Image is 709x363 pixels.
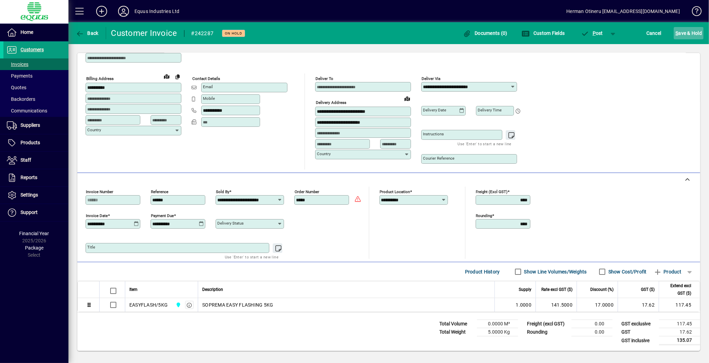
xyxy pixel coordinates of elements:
[25,245,43,251] span: Package
[151,189,168,194] mat-label: Reference
[7,85,26,90] span: Quotes
[380,189,410,194] mat-label: Product location
[3,105,68,117] a: Communications
[476,189,508,194] mat-label: Freight (excl GST)
[129,286,138,293] span: Item
[3,117,68,134] a: Suppliers
[436,328,477,336] td: Total Weight
[3,187,68,204] a: Settings
[21,122,40,128] span: Suppliers
[202,301,273,308] span: SOPREMA EASY FLASHING 5KG
[3,134,68,151] a: Products
[3,24,68,41] a: Home
[618,336,659,345] td: GST inclusive
[522,30,565,36] span: Custom Fields
[593,30,596,36] span: P
[478,108,502,112] mat-label: Delivery time
[161,71,172,82] a: View on map
[577,298,618,312] td: 17.0000
[203,84,213,89] mat-label: Email
[462,266,503,278] button: Product History
[3,58,68,70] a: Invoices
[423,108,446,112] mat-label: Delivery date
[423,132,444,136] mat-label: Instructions
[641,286,655,293] span: GST ($)
[21,140,40,145] span: Products
[113,5,134,17] button: Profile
[516,301,532,308] span: 1.0000
[590,286,614,293] span: Discount (%)
[654,266,681,277] span: Product
[191,28,214,39] div: #242287
[3,93,68,105] a: Backorders
[129,301,168,308] div: EASYFLASH/5KG
[7,108,47,113] span: Communications
[463,30,507,36] span: Documents (0)
[3,152,68,169] a: Staff
[659,328,700,336] td: 17.62
[68,27,106,39] app-page-header-button: Back
[217,221,244,226] mat-label: Delivery status
[317,151,331,156] mat-label: Country
[523,268,587,275] label: Show Line Volumes/Weights
[21,29,33,35] span: Home
[618,298,659,312] td: 17.62
[650,266,685,278] button: Product
[20,231,49,236] span: Financial Year
[524,320,571,328] td: Freight (excl GST)
[74,27,100,39] button: Back
[571,328,613,336] td: 0.00
[476,213,492,218] mat-label: Rounding
[618,320,659,328] td: GST exclusive
[520,27,567,39] button: Custom Fields
[21,210,38,215] span: Support
[21,175,37,180] span: Reports
[7,96,35,102] span: Backorders
[225,253,279,261] mat-hint: Use 'Enter' to start a new line
[203,96,215,101] mat-label: Mobile
[571,320,613,328] td: 0.00
[172,71,183,82] button: Copy to Delivery address
[581,30,603,36] span: ost
[174,301,182,309] span: 3C CENTRAL
[3,82,68,93] a: Quotes
[577,27,606,39] button: Post
[477,328,518,336] td: 5.0000 Kg
[86,213,108,218] mat-label: Invoice date
[422,76,440,81] mat-label: Deliver via
[675,28,702,39] span: ave & Hold
[607,268,647,275] label: Show Cost/Profit
[87,127,101,132] mat-label: Country
[3,70,68,82] a: Payments
[618,328,659,336] td: GST
[675,30,678,36] span: S
[216,189,229,194] mat-label: Sold by
[134,6,180,17] div: Equus Industries Ltd
[461,27,509,39] button: Documents (0)
[315,76,333,81] mat-label: Deliver To
[151,213,174,218] mat-label: Payment due
[645,27,663,39] button: Cancel
[402,93,413,104] a: View on map
[659,336,700,345] td: 135.07
[465,266,500,277] span: Product History
[646,28,661,39] span: Cancel
[566,6,680,17] div: Herman Otineru [EMAIL_ADDRESS][DOMAIN_NAME]
[3,169,68,186] a: Reports
[21,157,31,163] span: Staff
[659,298,700,312] td: 117.45
[87,245,95,250] mat-label: Title
[659,320,700,328] td: 117.45
[436,320,477,328] td: Total Volume
[21,192,38,198] span: Settings
[7,73,33,79] span: Payments
[540,301,572,308] div: 141.5000
[21,47,44,52] span: Customers
[687,1,700,24] a: Knowledge Base
[7,62,28,67] span: Invoices
[91,5,113,17] button: Add
[225,31,242,36] span: On hold
[674,27,704,39] button: Save & Hold
[541,286,572,293] span: Rate excl GST ($)
[458,140,512,148] mat-hint: Use 'Enter' to start a new line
